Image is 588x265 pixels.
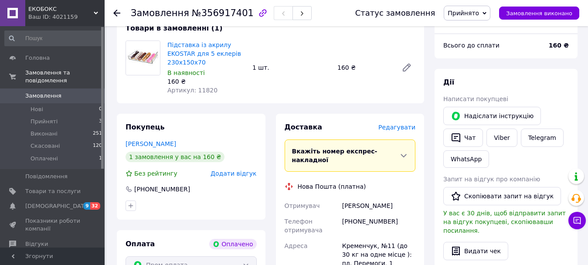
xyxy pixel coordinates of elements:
span: 9 [83,202,90,210]
span: 120 [93,142,102,150]
span: Вкажіть номер експрес-накладної [292,148,377,163]
span: Написати покупцеві [443,95,508,102]
input: Пошук [4,31,103,46]
span: Покупець [126,123,165,131]
span: Товари в замовленні (1) [126,24,223,32]
span: Скасовані [31,142,60,150]
div: [PHONE_NUMBER] [133,185,191,194]
span: Оплата [126,240,155,248]
div: [PHONE_NUMBER] [340,214,417,238]
a: [PERSON_NAME] [126,140,176,147]
span: У вас є 30 днів, щоб відправити запит на відгук покупцеві, скопіювавши посилання. [443,210,566,234]
span: ЕКОБОКС [28,5,94,13]
div: Оплачено [209,239,256,249]
span: Артикул: 11820 [167,87,218,94]
b: 160 ₴ [549,42,569,49]
span: Показники роботи компанії [25,217,81,233]
span: Повідомлення [25,173,68,180]
div: 1 шт. [249,61,334,74]
span: Товари та послуги [25,187,81,195]
span: Оплачені [31,155,58,163]
a: Підставка із акрилу EKOSTAR для 5 еклерів 230х150х70 [167,41,241,66]
img: Підставка із акрилу EKOSTAR для 5 еклерів 230х150х70 [126,41,160,75]
span: 1 [99,155,102,163]
span: Отримувач [285,202,320,209]
div: [PERSON_NAME] [340,198,417,214]
span: В наявності [167,69,205,76]
div: Статус замовлення [355,9,435,17]
span: Прийняті [31,118,58,126]
a: Viber [486,129,517,147]
span: Головна [25,54,50,62]
button: Надіслати інструкцію [443,107,541,125]
div: Ваш ID: 4021159 [28,13,105,21]
span: Доставка [285,123,323,131]
div: 160 ₴ [334,61,394,74]
span: 32 [90,202,100,210]
span: Нові [31,105,43,113]
button: Видати чек [443,242,508,260]
span: Запит на відгук про компанію [443,176,540,183]
span: [DEMOGRAPHIC_DATA] [25,202,90,210]
button: Чат з покупцем [568,212,586,229]
span: Виконані [31,130,58,138]
span: Всього до сплати [443,42,500,49]
span: Без рейтингу [134,170,177,177]
span: Замовлення [25,92,61,100]
div: Нова Пошта (платна) [296,182,368,191]
div: 1 замовлення у вас на 160 ₴ [126,152,224,162]
span: Адреса [285,242,308,249]
button: Замовлення виконано [499,7,579,20]
div: 160 ₴ [167,77,245,86]
a: Редагувати [398,59,415,76]
a: Telegram [521,129,564,147]
button: Чат [443,129,483,147]
span: Телефон отримувача [285,218,323,234]
span: Замовлення [131,8,189,18]
span: 3 [99,118,102,126]
span: Додати відгук [211,170,256,177]
a: WhatsApp [443,150,489,168]
span: №356917401 [192,8,254,18]
button: Скопіювати запит на відгук [443,187,561,205]
span: 0 [99,105,102,113]
span: Прийнято [448,10,479,17]
span: Замовлення та повідомлення [25,69,105,85]
span: 251 [93,130,102,138]
span: Відгуки [25,240,48,248]
div: Повернутися назад [113,9,120,17]
span: Редагувати [378,124,415,131]
span: Замовлення виконано [506,10,572,17]
span: Дії [443,78,454,86]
